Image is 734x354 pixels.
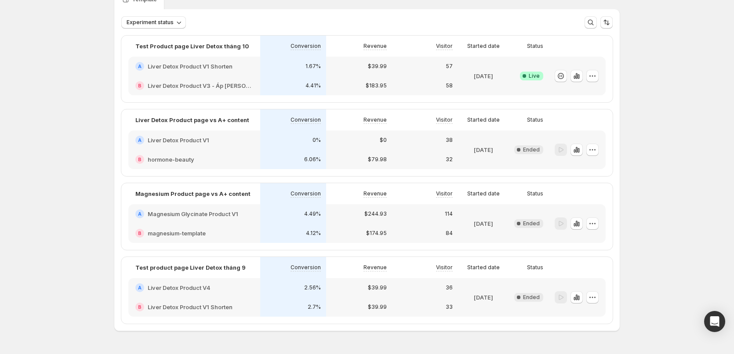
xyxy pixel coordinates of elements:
[305,63,321,70] p: 1.67%
[368,284,387,291] p: $39.99
[446,156,453,163] p: 32
[446,137,453,144] p: 38
[474,72,493,80] p: [DATE]
[446,63,453,70] p: 57
[291,190,321,197] p: Conversion
[523,294,540,301] span: Ended
[127,19,174,26] span: Experiment status
[523,220,540,227] span: Ended
[527,190,543,197] p: Status
[363,190,387,197] p: Revenue
[523,146,540,153] span: Ended
[527,116,543,123] p: Status
[135,263,246,272] p: Test product page Liver Detox tháng 9
[446,303,453,311] p: 33
[474,293,493,302] p: [DATE]
[363,116,387,123] p: Revenue
[368,63,387,70] p: $39.99
[363,264,387,271] p: Revenue
[436,43,453,50] p: Visitor
[467,190,500,197] p: Started date
[467,264,500,271] p: Started date
[446,230,453,237] p: 84
[467,116,500,123] p: Started date
[446,284,453,291] p: 36
[368,303,387,311] p: $39.99
[291,43,321,50] p: Conversion
[148,62,233,71] h2: Liver Detox Product V1 Shorten
[148,136,209,144] h2: Liver Detox Product V1
[446,82,453,89] p: 58
[467,43,500,50] p: Started date
[366,82,387,89] p: $183.95
[305,82,321,89] p: 4.41%
[138,304,142,310] h2: B
[364,210,387,217] p: $244.93
[527,43,543,50] p: Status
[138,137,142,143] h2: A
[148,210,238,218] h2: Magnesium Glycinate Product V1
[312,137,321,144] p: 0%
[135,189,251,198] p: Magnesium Product page vs A+ content
[368,156,387,163] p: $79.98
[304,210,321,217] p: 4.49%
[436,190,453,197] p: Visitor
[138,83,142,88] h2: B
[474,219,493,228] p: [DATE]
[148,303,233,311] h2: Liver Detox Product V1 Shorten
[135,116,249,124] p: Liver Detox Product page vs A+ content
[363,43,387,50] p: Revenue
[138,211,142,217] h2: A
[148,155,194,164] h2: hormone-beauty
[148,81,253,90] h2: Liver Detox Product V3 - Áp [PERSON_NAME] insight từ Hotjar
[138,285,142,290] h2: A
[600,16,613,29] button: Sort the results
[138,64,142,69] h2: A
[474,145,493,154] p: [DATE]
[291,264,321,271] p: Conversion
[304,284,321,291] p: 2.56%
[527,264,543,271] p: Status
[291,116,321,123] p: Conversion
[306,230,321,237] p: 4.12%
[436,264,453,271] p: Visitor
[138,157,142,162] h2: B
[304,156,321,163] p: 6.06%
[138,231,142,236] h2: B
[148,229,206,238] h2: magnesium-template
[704,311,725,332] div: Open Intercom Messenger
[380,137,387,144] p: $0
[148,283,210,292] h2: Liver Detox Product V4
[121,16,186,29] button: Experiment status
[135,42,249,51] p: Test Product page Liver Detox tháng 10
[436,116,453,123] p: Visitor
[366,230,387,237] p: $174.95
[529,72,540,79] span: Live
[308,303,321,311] p: 2.7%
[445,210,453,217] p: 114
